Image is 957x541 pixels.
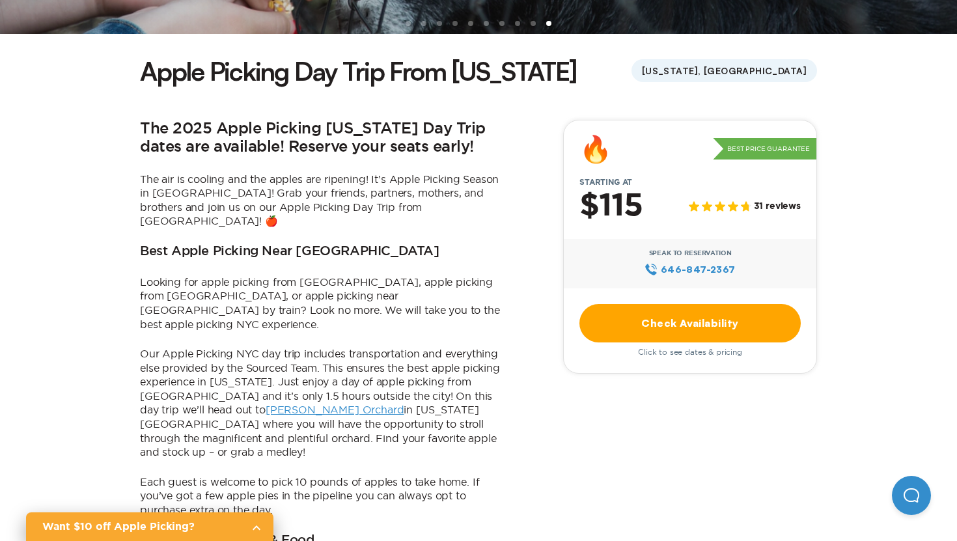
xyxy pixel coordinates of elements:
p: Our Apple Picking NYC day trip includes transportation and everything else provided by the Source... [140,347,505,460]
span: 646‍-847‍-2367 [661,262,736,277]
p: Each guest is welcome to pick 10 pounds of apples to take home. If you’ve got a few apple pies in... [140,475,505,518]
div: 🔥 [579,136,612,162]
iframe: Help Scout Beacon - Open [892,476,931,515]
h3: Best Apple Picking Near [GEOGRAPHIC_DATA] [140,244,439,260]
a: Want $10 off Apple Picking? [26,512,273,541]
a: 646‍-847‍-2367 [645,262,735,277]
li: slide item 8 [515,21,520,26]
li: slide item 4 [452,21,458,26]
a: Check Availability [579,304,801,342]
li: slide item 7 [499,21,505,26]
li: slide item 10 [546,21,551,26]
p: Looking for apple picking from [GEOGRAPHIC_DATA], apple picking from [GEOGRAPHIC_DATA], or apple ... [140,275,505,331]
li: slide item 9 [531,21,536,26]
span: Speak to Reservation [649,249,732,257]
li: slide item 3 [437,21,442,26]
span: [US_STATE], [GEOGRAPHIC_DATA] [631,59,817,82]
p: Best Price Guarantee [713,138,816,160]
span: Starting at [564,178,648,187]
span: Click to see dates & pricing [638,348,742,357]
li: slide item 6 [484,21,489,26]
h2: The 2025 Apple Picking [US_STATE] Day Trip dates are available! Reserve your seats early! [140,120,505,157]
h2: $115 [579,189,643,223]
li: slide item 1 [406,21,411,26]
a: [PERSON_NAME] Orchard [266,404,404,415]
span: 31 reviews [754,201,801,212]
p: The air is cooling and the apples are ripening! It’s Apple Picking Season in [GEOGRAPHIC_DATA]! G... [140,173,505,229]
h1: Apple Picking Day Trip From [US_STATE] [140,53,577,89]
li: slide item 5 [468,21,473,26]
li: slide item 2 [421,21,426,26]
h2: Want $10 off Apple Picking? [42,519,241,534]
